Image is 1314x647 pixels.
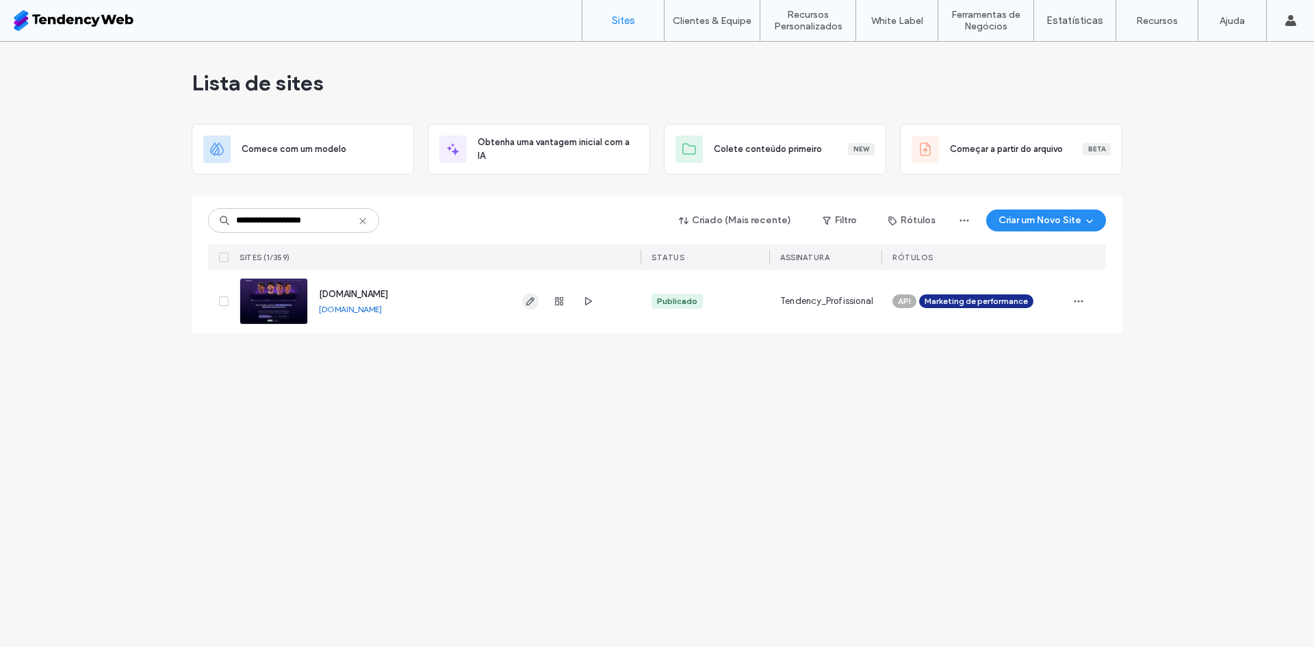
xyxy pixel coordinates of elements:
label: Recursos Personalizados [760,9,855,32]
div: v 4.0.25 [38,22,67,33]
div: Começar a partir do arquivoBeta [900,124,1122,175]
img: tab_domain_overview_orange.svg [57,79,68,90]
button: Criado (Mais recente) [667,210,803,231]
label: Sites [612,14,635,27]
div: Comece com um modelo [192,124,414,175]
span: Colete conteúdo primeiro [714,142,822,156]
span: STATUS [652,253,684,262]
span: Sites (1/359) [240,253,290,262]
span: Marketing de performance [925,295,1028,307]
span: Comece com um modelo [242,142,346,156]
div: Beta [1083,143,1111,155]
button: Criar um Novo Site [986,210,1106,231]
div: Obtenha uma vantagem inicial com a IA [428,124,650,175]
span: Lista de sites [192,69,324,97]
div: [PERSON_NAME]: [DOMAIN_NAME] [36,36,196,47]
span: Rótulos [892,253,933,262]
a: [DOMAIN_NAME] [319,304,382,314]
img: logo_orange.svg [22,22,33,33]
a: [DOMAIN_NAME] [319,289,388,299]
span: Tendency_Profissional [780,294,873,308]
label: Ferramentas de Negócios [938,9,1033,32]
span: Obtenha uma vantagem inicial com a IA [478,136,639,163]
label: Ajuda [1220,15,1245,27]
button: Filtro [809,210,871,231]
img: website_grey.svg [22,36,33,47]
div: New [848,143,875,155]
button: Rótulos [876,210,948,231]
span: Começar a partir do arquivo [950,142,1063,156]
span: Ajuda [30,10,65,22]
div: Domínio [72,81,105,90]
div: Publicado [657,295,697,307]
label: White Label [871,15,923,27]
span: API [898,295,911,307]
label: Estatísticas [1046,14,1103,27]
div: Palavras-chave [159,81,220,90]
div: Colete conteúdo primeiroNew [664,124,886,175]
img: tab_keywords_by_traffic_grey.svg [144,79,155,90]
span: Assinatura [780,253,829,262]
label: Recursos [1136,15,1178,27]
label: Clientes & Equipe [673,15,751,27]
